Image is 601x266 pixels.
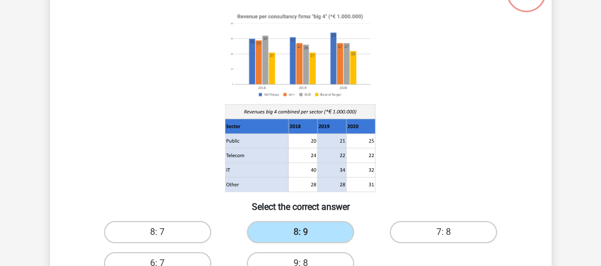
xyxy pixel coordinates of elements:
h6: Select the correct answer [68,193,534,212]
label: 7: 8 [390,221,497,243]
label: 8: 7 [104,221,211,243]
label: 8: 9 [247,221,354,243]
